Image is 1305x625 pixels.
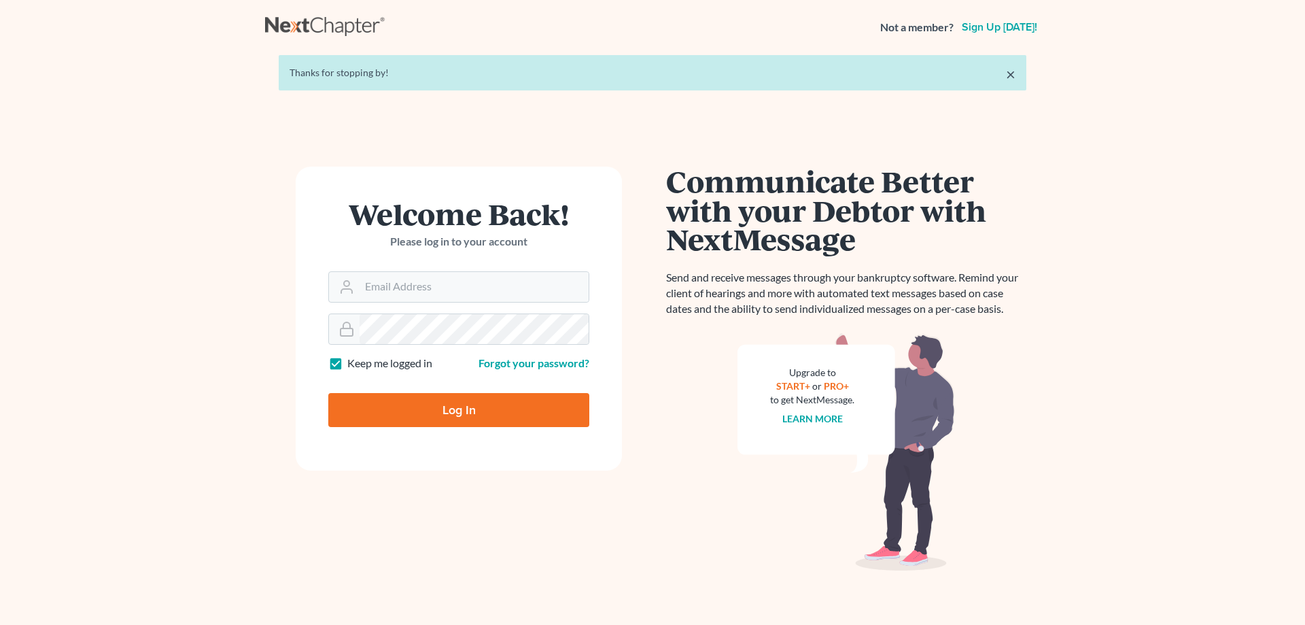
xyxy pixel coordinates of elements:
div: Thanks for stopping by! [290,66,1015,80]
a: Forgot your password? [478,356,589,369]
img: nextmessage_bg-59042aed3d76b12b5cd301f8e5b87938c9018125f34e5fa2b7a6b67550977c72.svg [737,333,955,571]
a: Sign up [DATE]! [959,22,1040,33]
div: to get NextMessage. [770,393,854,407]
p: Please log in to your account [328,234,589,250]
div: Upgrade to [770,366,854,379]
label: Keep me logged in [347,356,432,371]
a: Learn more [782,413,843,424]
p: Send and receive messages through your bankruptcy software. Remind your client of hearings and mo... [666,270,1026,317]
h1: Communicate Better with your Debtor with NextMessage [666,167,1026,254]
h1: Welcome Back! [328,199,589,229]
span: or [812,380,822,392]
input: Email Address [360,272,589,302]
a: × [1006,66,1015,82]
a: START+ [776,380,810,392]
a: PRO+ [824,380,849,392]
input: Log In [328,393,589,427]
strong: Not a member? [880,20,954,35]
